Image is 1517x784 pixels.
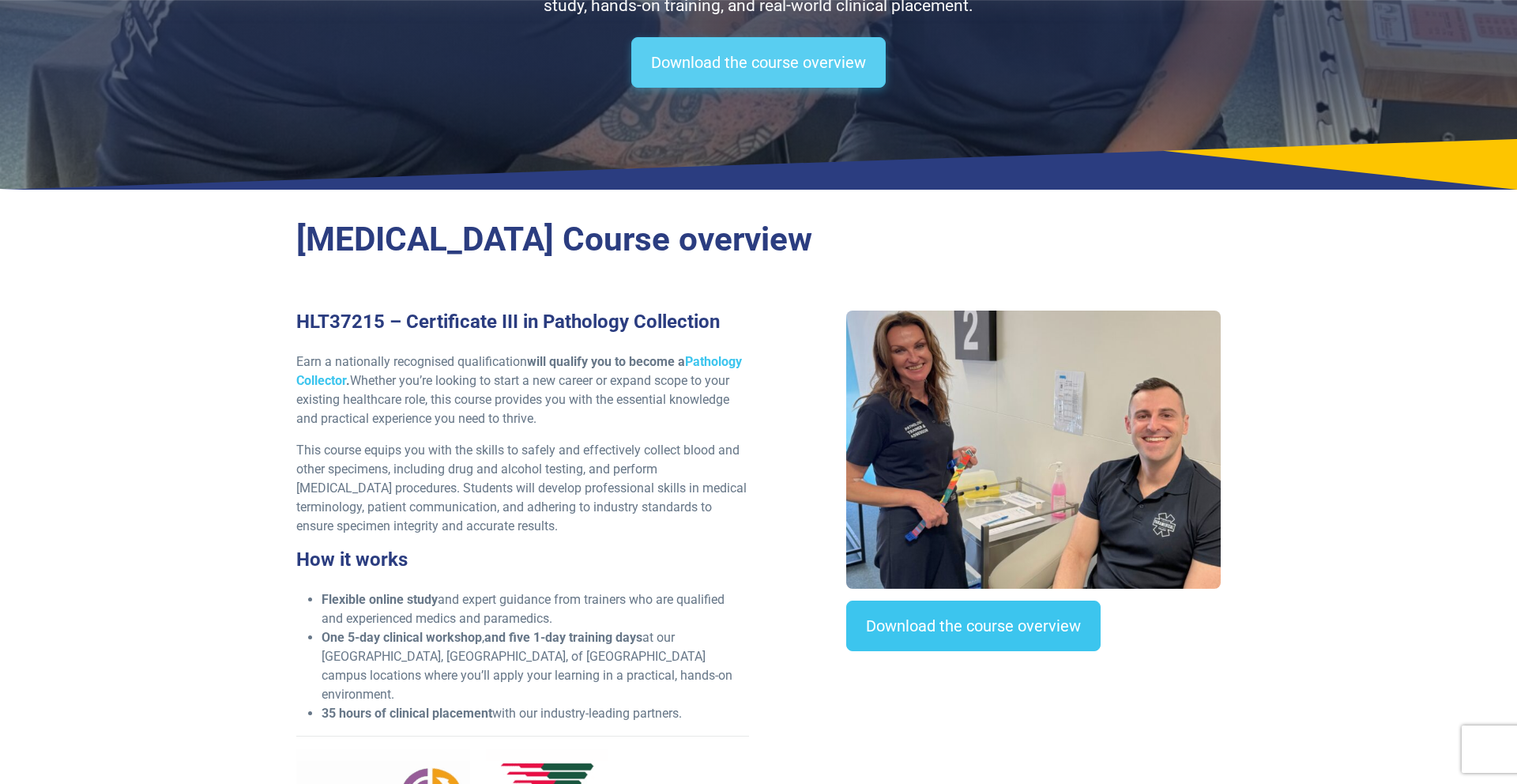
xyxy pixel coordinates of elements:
[322,706,492,721] strong: 35 hours of clinical placement
[322,630,482,645] strong: One 5-day clinical workshop
[631,37,886,88] a: Download the course overview
[296,354,742,388] a: Pathology Collector
[846,601,1101,651] a: Download the course overview
[296,311,749,334] h3: HLT37215 – Certificate III in Pathology Collection
[296,548,749,571] h3: How it works
[296,220,1221,260] h2: [MEDICAL_DATA] Course overview
[322,628,749,704] li: , at our [GEOGRAPHIC_DATA], [GEOGRAPHIC_DATA], of [GEOGRAPHIC_DATA] campus locations where you’ll...
[296,352,749,428] p: Earn a nationally recognised qualification Whether you’re looking to start a new career or expand...
[296,441,749,536] p: This course equips you with the skills to safely and effectively collect blood and other specimen...
[296,354,742,388] strong: will qualify you to become a .
[322,704,749,723] li: with our industry-leading partners.
[846,683,1220,764] iframe: EmbedSocial Universal Widget
[484,630,642,645] strong: and five 1-day training days
[322,592,438,607] strong: Flexible online study
[322,590,749,628] li: and expert guidance from trainers who are qualified and experienced medics and paramedics.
